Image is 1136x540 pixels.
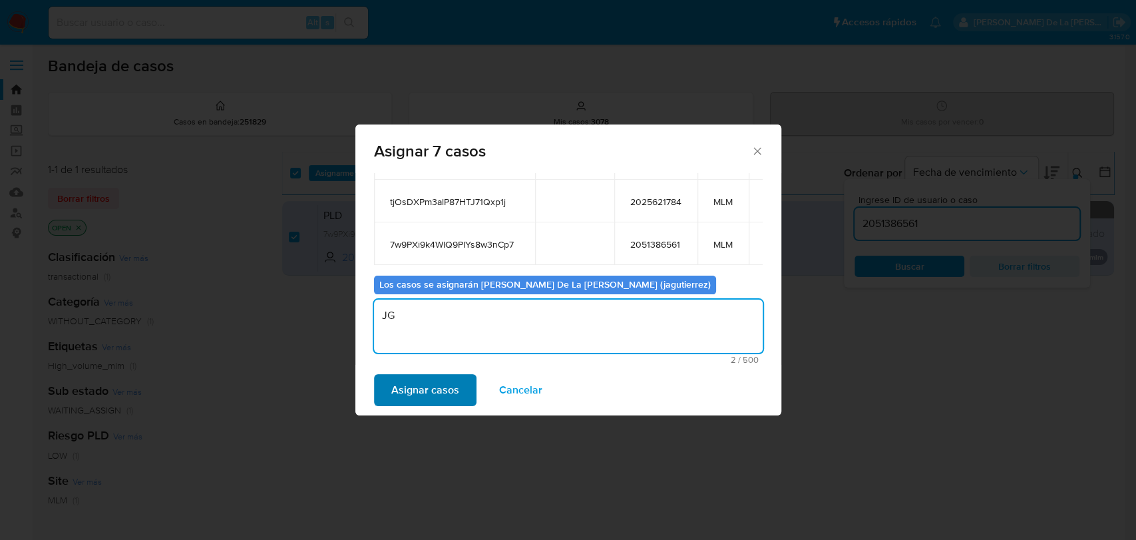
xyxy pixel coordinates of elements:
span: Asignar casos [391,376,459,405]
div: assign-modal [355,125,781,415]
textarea: JG [374,300,763,353]
span: MLM [713,196,733,208]
span: Máximo 500 caracteres [378,356,759,364]
button: Cancelar [482,374,560,406]
span: MLM [713,238,733,250]
button: Asignar casos [374,374,476,406]
b: Los casos se asignarán [PERSON_NAME] De La [PERSON_NAME] (jagutierrez) [379,278,711,291]
span: 2051386561 [630,238,681,250]
span: 7w9PXi9k4WIQ9PIYs8w3nCp7 [390,238,519,250]
span: 2025621784 [630,196,681,208]
span: tjOsDXPm3alP87HTJ71Qxp1j [390,196,519,208]
span: Cancelar [499,376,542,405]
button: Cerrar ventana [751,144,763,156]
span: Asignar 7 casos [374,143,751,159]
